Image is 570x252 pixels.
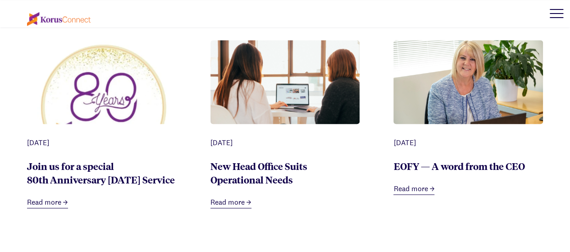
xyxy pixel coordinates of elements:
[27,160,175,186] a: Join us for a special 80th Anniversary [DATE] Service
[210,160,307,186] a: New Head Office Suits Operational Needs
[393,160,524,172] a: EOFY — A word from the CEO
[27,12,91,26] img: korus-connect%2Fc5177985-88d5-491d-9cd7-4a1febad1357_logo.svg
[210,197,251,208] a: Read more
[27,40,177,173] img: aK-6SWGNHVfTOY1R_80thlogowgoldframe.jpg
[393,40,543,140] img: 21efe590-fb3a-40fa-9466-f77e1b3f74b9_Dawn.jpg
[393,137,543,148] div: [DATE]
[210,137,360,148] div: [DATE]
[210,40,360,140] img: Image of Office workers looking at laptop
[393,183,434,195] a: Read more
[27,197,68,208] a: Read more
[27,137,177,148] div: [DATE]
